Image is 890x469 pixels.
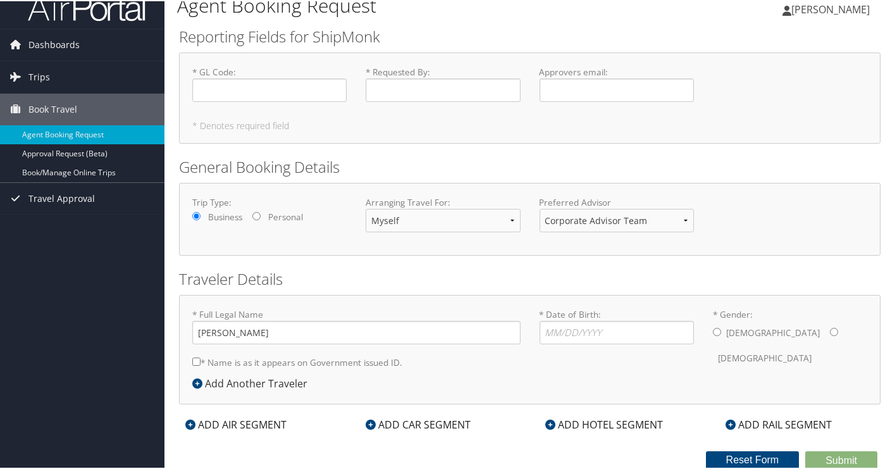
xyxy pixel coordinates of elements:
input: * GL Code: [192,77,347,101]
label: * Date of Birth: [540,307,694,343]
label: * Requested By : [366,65,520,101]
span: Dashboards [28,28,80,59]
label: Business [208,209,242,222]
button: Reset Form [706,450,800,468]
label: Arranging Travel For: [366,195,520,208]
span: [PERSON_NAME] [791,1,870,15]
span: Trips [28,60,50,92]
input: * Full Legal Name [192,320,521,343]
div: ADD HOTEL SEGMENT [540,416,670,431]
label: Personal [268,209,303,222]
h5: * Denotes required field [192,120,867,129]
label: * Name is as it appears on Government issued ID. [192,349,402,373]
input: * Requested By: [366,77,520,101]
input: * Name is as it appears on Government issued ID. [192,356,201,365]
label: * Full Legal Name [192,307,521,343]
label: * Gender: [713,307,867,370]
div: ADD RAIL SEGMENT [719,416,838,431]
h2: General Booking Details [179,155,881,177]
span: Book Travel [28,92,77,124]
label: * GL Code : [192,65,347,101]
div: Add Another Traveler [192,375,314,390]
label: Trip Type: [192,195,347,208]
label: [DEMOGRAPHIC_DATA] [718,345,812,369]
h2: Traveler Details [179,267,881,289]
div: ADD AIR SEGMENT [179,416,293,431]
div: ADD CAR SEGMENT [359,416,477,431]
label: Preferred Advisor [540,195,694,208]
input: Approvers email: [540,77,694,101]
input: * Gender:[DEMOGRAPHIC_DATA][DEMOGRAPHIC_DATA] [830,327,838,335]
input: * Gender:[DEMOGRAPHIC_DATA][DEMOGRAPHIC_DATA] [713,327,721,335]
label: [DEMOGRAPHIC_DATA] [726,320,820,344]
input: * Date of Birth: [540,320,694,343]
h2: Reporting Fields for ShipMonk [179,25,881,46]
span: Travel Approval [28,182,95,213]
button: Submit [805,450,877,469]
label: Approvers email : [540,65,694,101]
